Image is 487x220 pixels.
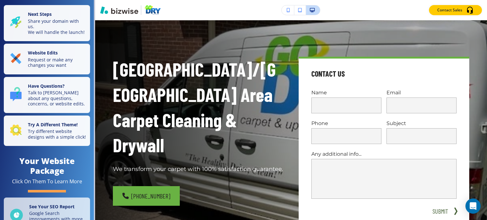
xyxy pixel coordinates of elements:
strong: See Your SEO Report [29,204,75,210]
strong: Next Steps [28,11,52,17]
img: Bizwise Logo [100,6,138,14]
p: Contact Sales [437,7,462,13]
h4: Contact Us [311,69,345,79]
p: Any additional info... [311,150,457,158]
button: Contact Sales [429,5,482,15]
p: Try different website designs with a simple click! [28,129,86,140]
p: Subject [386,120,457,127]
p: Email [386,89,457,96]
p: Name [311,89,381,96]
button: Try A Different Theme!Try different website designs with a simple click! [4,116,90,146]
strong: Try A Different Theme! [28,122,78,128]
button: Next StepsShare your domain with us.We will handle the launch! [4,5,90,41]
a: [PHONE_NUMBER] [113,186,180,206]
strong: Have Questions? [28,83,65,89]
div: Click On Them To Learn More [12,178,82,185]
button: Website EditsRequest or make any changes you want [4,44,90,74]
p: Talk to [PERSON_NAME] about any questions, concerns, or website edits. [28,90,86,107]
strong: Website Edits [28,50,58,56]
div: Open Intercom Messenger [465,198,481,214]
h1: [GEOGRAPHIC_DATA]/[GEOGRAPHIC_DATA] Area Carpet Cleaning & Drywall [113,57,283,158]
img: Your Logo [144,5,161,15]
p: Share your domain with us. We will handle the launch! [28,18,86,35]
h4: Your Website Package [4,156,90,176]
button: Have Questions?Talk to [PERSON_NAME] about any questions, concerns, or website edits. [4,77,90,113]
p: Request or make any changes you want [28,57,86,68]
button: SUBMIT [430,206,450,216]
span: We transform your carpet with 100% satisfaction guarantee. [113,166,283,173]
p: Phone [311,120,381,127]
